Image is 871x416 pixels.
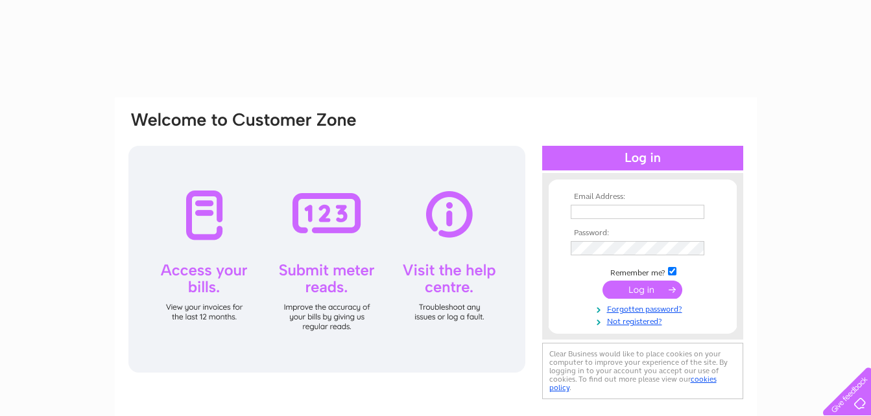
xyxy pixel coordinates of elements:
[571,302,718,314] a: Forgotten password?
[603,281,682,299] input: Submit
[567,265,718,278] td: Remember me?
[542,343,743,399] div: Clear Business would like to place cookies on your computer to improve your experience of the sit...
[567,229,718,238] th: Password:
[571,314,718,327] a: Not registered?
[549,375,717,392] a: cookies policy
[567,192,718,202] th: Email Address:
